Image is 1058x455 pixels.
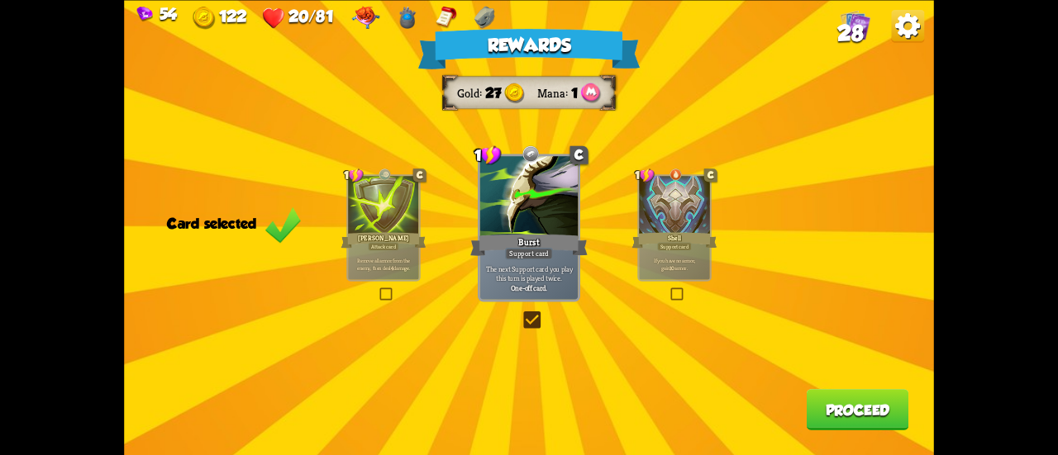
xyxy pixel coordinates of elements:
[841,9,871,40] img: Cards_Icon.png
[288,6,333,24] span: 20/81
[892,9,925,42] img: Options_Button.png
[522,145,540,163] img: Metal rune - Reflect 5 damage back to the attacker this round.
[504,83,524,102] img: Gold.png
[483,263,576,282] p: The next Support card you play this turn is played twice.
[511,282,547,292] b: One-off card.
[570,145,589,164] div: C
[350,257,417,271] p: Remove all armor from the enemy, then deal damage.
[193,6,216,29] img: Gold.png
[485,85,501,102] span: 27
[841,9,871,43] div: View all the cards in your deck
[474,6,495,29] img: Dragonstone - Raise your max HP by 1 after each combat.
[474,145,502,165] div: 1
[807,389,909,430] button: Proceed
[352,6,379,29] img: Regal Pillow - Heal an additional 15 HP when you rest at the campfire.
[264,206,301,244] img: Green_Check_Mark_Icon.png
[670,168,683,181] img: Fire rune - Deal 2 damage to all enemies.
[581,83,601,102] img: Mana_Points.png
[704,168,717,182] div: C
[635,168,655,182] div: 1
[418,28,641,69] div: Rewards
[632,230,717,249] div: Shell
[657,242,692,250] div: Support card
[641,257,708,271] p: If you have no armor, gain armor.
[379,168,392,181] img: Wind rune - Reduce target's damage by 25% for 1 round.
[670,264,674,271] b: 10
[837,21,863,45] span: 28
[396,6,419,29] img: Runestone Dragon Egg - New cards already have a random rune infused into them.
[571,85,578,102] span: 1
[368,242,398,250] div: Attack card
[193,6,246,29] div: Gold
[505,248,553,259] div: Support card
[470,231,588,258] div: Burst
[137,6,153,21] img: Gem.png
[344,168,364,182] div: 1
[262,6,333,29] div: Health
[537,85,571,100] div: Mana
[436,6,458,29] img: Notebook - Cards can now be upgraded two times.
[262,6,285,29] img: Heart.png
[341,230,427,249] div: [PERSON_NAME]
[457,85,485,100] div: Gold
[219,6,247,24] span: 122
[413,168,427,182] div: C
[167,215,301,231] div: Card selected
[137,4,178,22] div: Gems
[391,264,393,271] b: 4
